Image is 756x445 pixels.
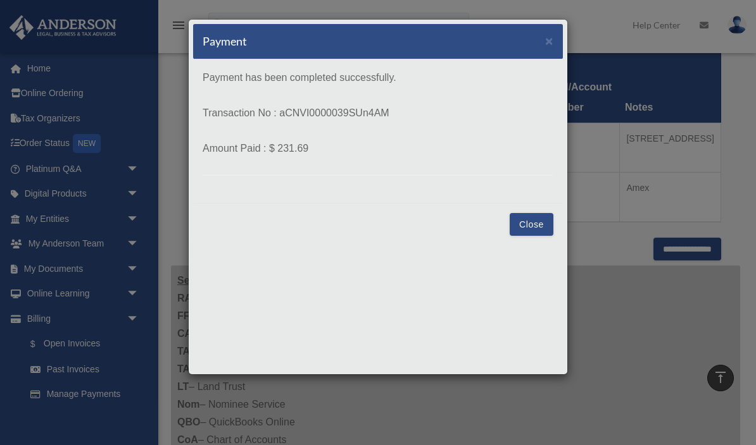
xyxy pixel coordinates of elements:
p: Payment has been completed successfully. [203,69,553,87]
h5: Payment [203,34,247,49]
button: Close [510,213,553,236]
button: Close [545,34,553,47]
p: Transaction No : aCNVI0000039SUn4AM [203,104,553,122]
span: × [545,34,553,48]
p: Amount Paid : $ 231.69 [203,140,553,157]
